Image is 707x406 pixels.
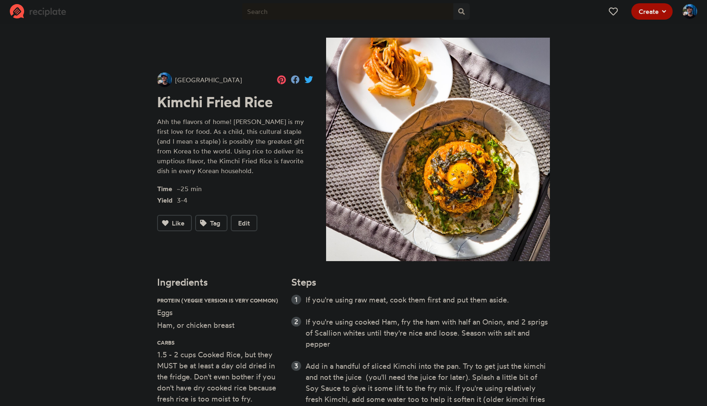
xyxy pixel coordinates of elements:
h4: Ingredients [157,277,281,288]
li: Eggs [157,307,281,320]
img: User's avatar [157,72,172,87]
a: [GEOGRAPHIC_DATA] [157,72,242,87]
button: Create [631,3,673,20]
li: Protein (Veggie version is very common) [157,294,281,307]
span: 3-4 [177,196,187,204]
button: Tag [195,215,227,231]
button: Like [157,215,192,231]
p: Ahh the flavors of home! [PERSON_NAME] is my first love for food. As a child, this cultural stapl... [157,117,313,176]
img: User's avatar [682,4,697,19]
h4: Steps [291,277,316,288]
li: carbs [157,336,281,349]
span: Create [639,7,659,16]
h1: Kimchi Fried Rice [157,94,313,111]
span: Time [157,182,177,194]
span: Edit [238,218,250,228]
li: Ham, or chicken breast [157,320,281,332]
span: ~25 min [177,185,202,193]
img: Recipe of Kimchi Fried Rice by NJ Park [326,38,550,262]
button: Edit [231,215,257,231]
span: Tag [210,218,220,228]
span: [GEOGRAPHIC_DATA] [175,75,242,85]
img: Reciplate [10,4,66,19]
li: If you're using cooked Ham, fry the ham with half an Onion, and 2 sprigs of Scallion whites until... [306,316,550,350]
input: Search [242,3,453,20]
li: If you're using raw meat, cook them first and put them aside. [306,294,550,305]
span: Like [172,218,185,228]
li: 1.5 - 2 cups Cooked Rice, but they MUST be at least a day old dried in the fridge. Don't even bot... [157,349,281,406]
span: Yield [157,194,177,205]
